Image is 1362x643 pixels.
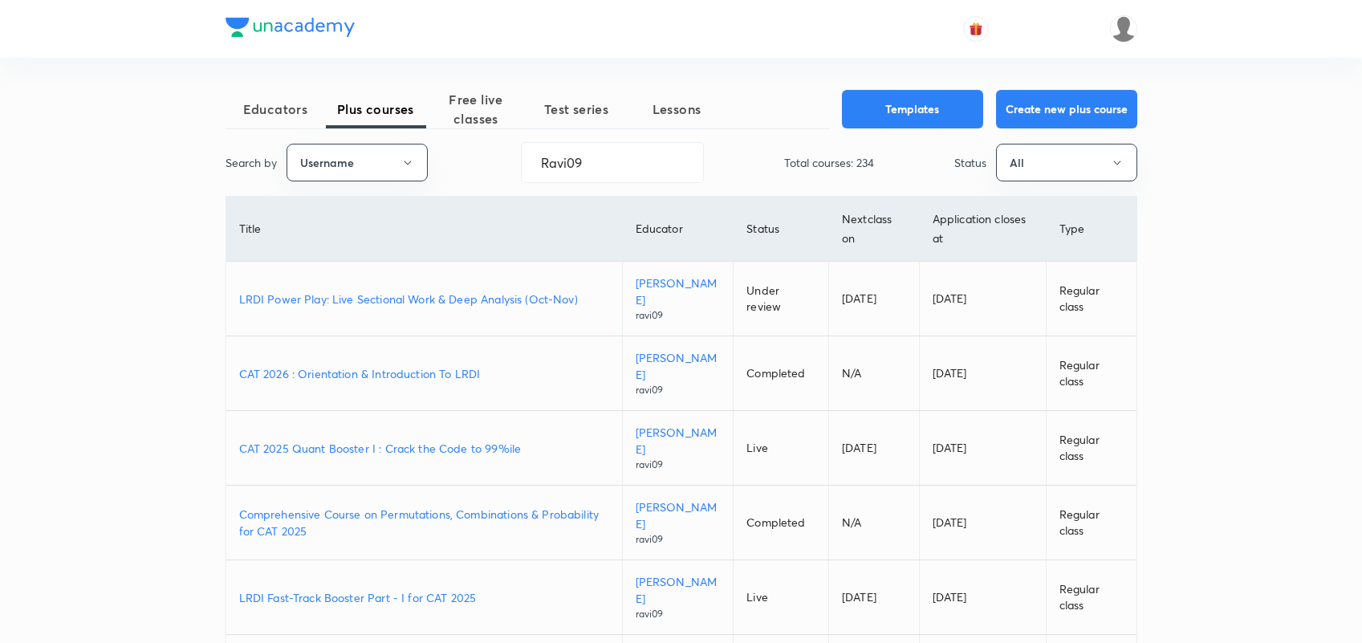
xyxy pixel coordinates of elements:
button: Templates [842,90,983,128]
span: Lessons [627,100,727,119]
td: N/A [828,486,919,560]
img: Coolm [1110,15,1137,43]
th: Educator [622,197,734,262]
td: [DATE] [919,262,1046,336]
td: [DATE] [919,560,1046,635]
p: [PERSON_NAME] [636,424,721,458]
span: Test series [527,100,627,119]
th: Type [1046,197,1136,262]
p: ravi09 [636,308,721,323]
a: [PERSON_NAME]ravi09 [636,573,721,621]
th: Next class on [828,197,919,262]
p: ravi09 [636,458,721,472]
td: Live [734,560,829,635]
a: [PERSON_NAME]ravi09 [636,275,721,323]
td: [DATE] [919,411,1046,486]
span: Educators [226,100,326,119]
p: [PERSON_NAME] [636,499,721,532]
td: [DATE] [919,336,1046,411]
a: [PERSON_NAME]ravi09 [636,424,721,472]
td: Regular class [1046,411,1136,486]
td: Regular class [1046,336,1136,411]
input: Search... [522,142,703,183]
p: Status [954,154,986,171]
th: Status [734,197,829,262]
p: ravi09 [636,383,721,397]
p: [PERSON_NAME] [636,275,721,308]
td: Under review [734,262,829,336]
p: [PERSON_NAME] [636,573,721,607]
th: Title [226,197,623,262]
button: Username [287,144,428,181]
td: N/A [828,336,919,411]
td: Regular class [1046,560,1136,635]
p: Total courses: 234 [784,154,874,171]
td: [DATE] [828,411,919,486]
img: Company Logo [226,18,355,37]
a: [PERSON_NAME]ravi09 [636,349,721,397]
button: Create new plus course [996,90,1137,128]
span: Plus courses [326,100,426,119]
p: Search by [226,154,277,171]
td: [DATE] [828,262,919,336]
th: Application closes at [919,197,1046,262]
span: Free live classes [426,90,527,128]
td: Live [734,411,829,486]
a: Comprehensive Course on Permutations, Combinations & Probability for CAT 2025 [239,506,609,539]
a: CAT 2026 : Orientation & Introduction To LRDI [239,365,609,382]
a: Company Logo [226,18,355,41]
p: ravi09 [636,607,721,621]
td: [DATE] [828,560,919,635]
p: ravi09 [636,532,721,547]
button: All [996,144,1137,181]
a: LRDI Power Play: Live Sectional Work & Deep Analysis (Oct-Nov) [239,291,609,307]
td: [DATE] [919,486,1046,560]
a: CAT 2025 Quant Booster I : Crack the Code to 99%ile [239,440,609,457]
td: Regular class [1046,486,1136,560]
p: [PERSON_NAME] [636,349,721,383]
td: Completed [734,486,829,560]
td: Completed [734,336,829,411]
img: avatar [969,22,983,36]
a: LRDI Fast-Track Booster Part - I for CAT 2025 [239,589,609,606]
a: [PERSON_NAME]ravi09 [636,499,721,547]
button: avatar [963,16,989,42]
td: Regular class [1046,262,1136,336]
